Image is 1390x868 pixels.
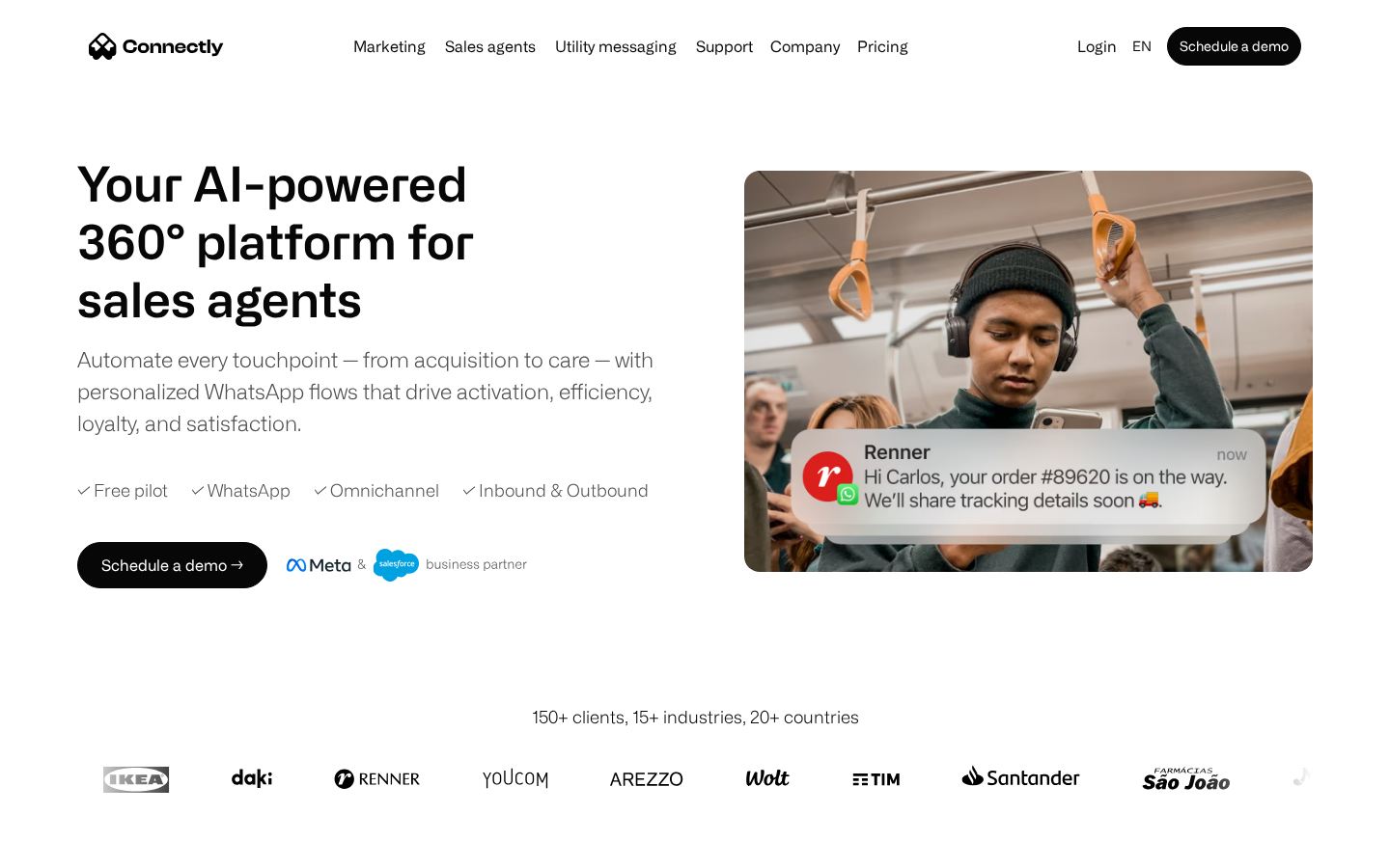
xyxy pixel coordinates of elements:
[849,39,916,54] a: Pricing
[39,834,116,861] ul: Language list
[1125,33,1163,60] div: en
[77,477,168,503] div: ✓ Free pilot
[77,542,267,588] a: Schedule a demo →
[77,343,685,439] div: Automate every touchpoint — from acquisition to care — with personalized WhatsApp flows that driv...
[547,39,684,54] a: Utility messaging
[688,39,761,54] a: Support
[462,477,649,503] div: ✓ Inbound & Outbound
[77,270,521,328] div: 1 of 4
[532,704,859,730] div: 150+ clients, 15+ industries, 20+ countries
[77,270,521,328] div: carousel
[1167,27,1301,66] a: Schedule a demo
[314,477,439,503] div: ✓ Omnichannel
[19,832,116,861] aside: Language selected: English
[89,32,224,61] a: home
[77,154,521,270] h1: Your AI-powered 360° platform for
[1132,33,1152,60] div: en
[346,39,433,54] a: Marketing
[437,39,543,54] a: Sales agents
[77,270,521,328] h1: sales agents
[770,33,840,60] div: Company
[287,549,528,582] img: Meta and Salesforce business partner badge.
[764,33,846,60] div: Company
[191,477,291,503] div: ✓ WhatsApp
[1070,33,1125,60] a: Login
